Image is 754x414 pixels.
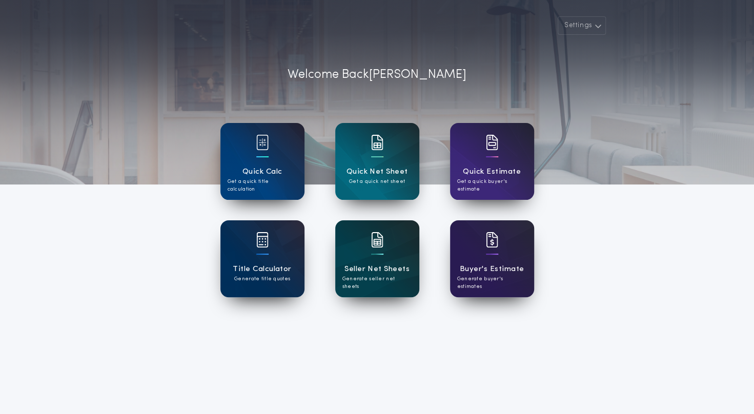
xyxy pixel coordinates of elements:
[234,275,290,283] p: Generate title quotes
[256,135,269,150] img: card icon
[342,275,412,291] p: Generate seller net sheets
[228,178,297,193] p: Get a quick title calculation
[335,123,419,200] a: card iconQuick Net SheetGet a quick net sheet
[457,178,527,193] p: Get a quick buyer's estimate
[450,123,534,200] a: card iconQuick EstimateGet a quick buyer's estimate
[288,66,466,84] p: Welcome Back [PERSON_NAME]
[335,220,419,297] a: card iconSeller Net SheetsGenerate seller net sheets
[344,263,410,275] h1: Seller Net Sheets
[457,275,527,291] p: Generate buyer's estimates
[220,123,304,200] a: card iconQuick CalcGet a quick title calculation
[347,166,408,178] h1: Quick Net Sheet
[233,263,291,275] h1: Title Calculator
[371,232,383,247] img: card icon
[349,178,405,185] p: Get a quick net sheet
[486,232,498,247] img: card icon
[220,220,304,297] a: card iconTitle CalculatorGenerate title quotes
[242,166,282,178] h1: Quick Calc
[460,263,524,275] h1: Buyer's Estimate
[450,220,534,297] a: card iconBuyer's EstimateGenerate buyer's estimates
[463,166,521,178] h1: Quick Estimate
[558,16,606,35] button: Settings
[256,232,269,247] img: card icon
[486,135,498,150] img: card icon
[371,135,383,150] img: card icon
